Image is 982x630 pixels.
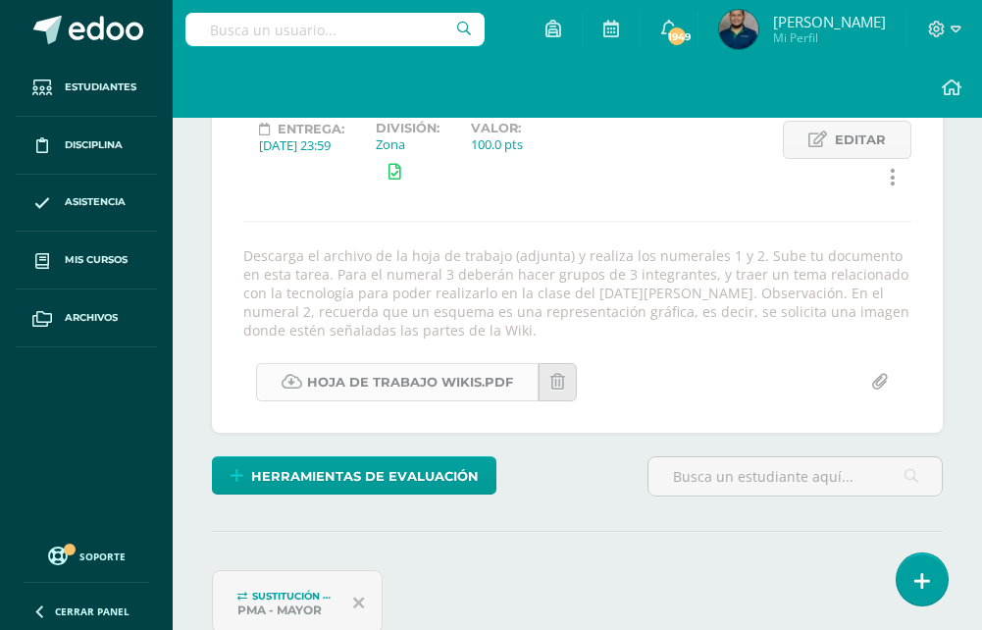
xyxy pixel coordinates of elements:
[648,457,942,496] input: Busca un estudiante aquí...
[65,252,128,268] span: Mis cursos
[251,458,479,495] span: Herramientas de evaluación
[79,550,126,563] span: Soporte
[376,121,439,135] label: División:
[835,122,886,158] span: Editar
[24,542,149,568] a: Soporte
[65,79,136,95] span: Estudiantes
[16,175,157,233] a: Asistencia
[773,29,886,46] span: Mi Perfil
[256,363,539,401] a: Hoja de trabajo Wikis.pdf
[278,122,344,136] span: Entrega:
[65,137,123,153] span: Disciplina
[65,194,126,210] span: Asistencia
[237,603,337,617] div: PMA - Mayor
[773,12,886,31] span: [PERSON_NAME]
[16,232,157,289] a: Mis cursos
[235,246,919,340] div: Descarga el archivo de la hoja de trabajo (adjunta) y realiza los numerales 1 y 2. Sube tu docume...
[376,135,439,153] div: Zona
[252,589,373,603] span: Sustitución de nota:
[16,117,157,175] a: Disciplina
[65,310,118,326] span: Archivos
[259,136,344,154] div: [DATE] 23:59
[55,604,129,618] span: Cerrar panel
[666,26,688,47] span: 1949
[16,289,157,347] a: Archivos
[212,456,496,495] a: Herramientas de evaluación
[185,13,485,46] input: Busca un usuario...
[16,59,157,117] a: Estudiantes
[719,10,758,49] img: d8373e4dfd60305494891825aa241832.png
[471,135,523,153] div: 100.0 pts
[471,121,523,135] label: Valor:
